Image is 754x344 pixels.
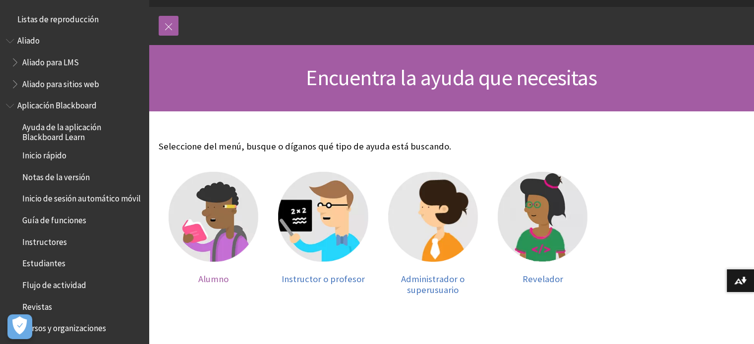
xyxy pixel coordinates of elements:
img: Administrador [388,172,478,261]
font: Aliado [17,35,40,46]
img: Alumno [169,172,258,261]
font: Flujo de actividad [22,280,86,291]
a: Alumno Alumno [169,172,258,295]
font: Notas de la versión [22,172,90,183]
font: Aplicación Blackboard [17,100,97,111]
font: Administrador o superusuario [401,273,464,295]
font: Ayuda de la aplicación Blackboard Learn [22,122,101,143]
a: Instructor Instructor o profesor [278,172,368,295]
font: Listas de reproducción [17,14,99,25]
font: Inicio rápido [22,150,66,161]
font: Encuentra la ayuda que necesitas [306,64,596,91]
a: Administrador Administrador o superusuario [388,172,478,295]
font: Seleccione del menú, busque o díganos qué tipo de ayuda está buscando. [159,141,451,152]
img: Instructor [278,172,368,261]
button: Abrir preferencias [7,314,32,339]
font: Revistas [22,301,52,312]
nav: Esquema del libro para listas de reproducción [6,11,143,28]
font: Revelador [522,273,563,285]
font: Cursos y organizaciones [22,323,106,334]
font: Guía de funciones [22,215,86,226]
a: Revelador [498,172,587,295]
font: Alumno [198,273,229,285]
font: Estudiantes [22,258,65,269]
font: Instructores [22,237,67,247]
nav: Esquema del libro para Antología Ally Help [6,33,143,93]
font: Aliado para LMS [22,57,79,68]
font: Aliado para sitios web [22,79,99,90]
font: Instructor o profesor [282,273,365,285]
font: Inicio de sesión automático móvil [22,193,141,204]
